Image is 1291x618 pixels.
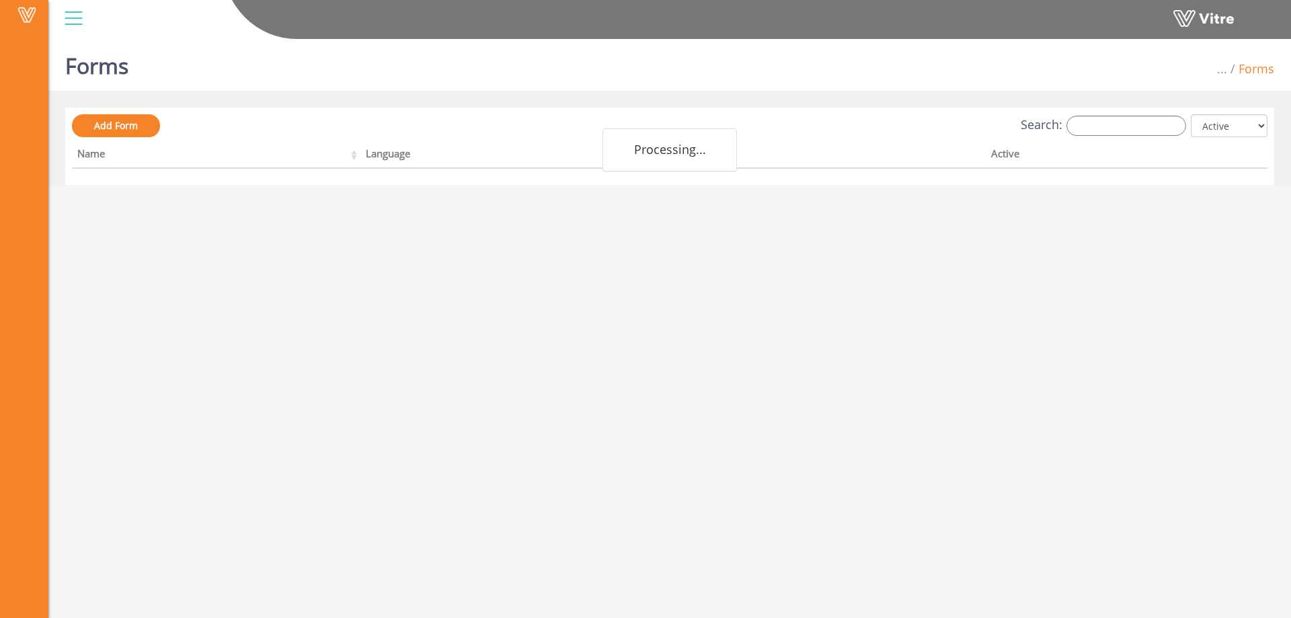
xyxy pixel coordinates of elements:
a: Add Form [72,114,160,137]
input: Search: [1066,116,1186,136]
span: Add Form [94,119,138,132]
span: ... [1217,61,1227,77]
h1: Forms [65,34,128,91]
div: Processing... [602,128,737,171]
th: Language [360,143,678,169]
th: Company [678,143,986,169]
th: Name [72,143,360,169]
th: Active [986,143,1209,169]
label: Search: [1021,116,1186,136]
li: Forms [1227,61,1274,78]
